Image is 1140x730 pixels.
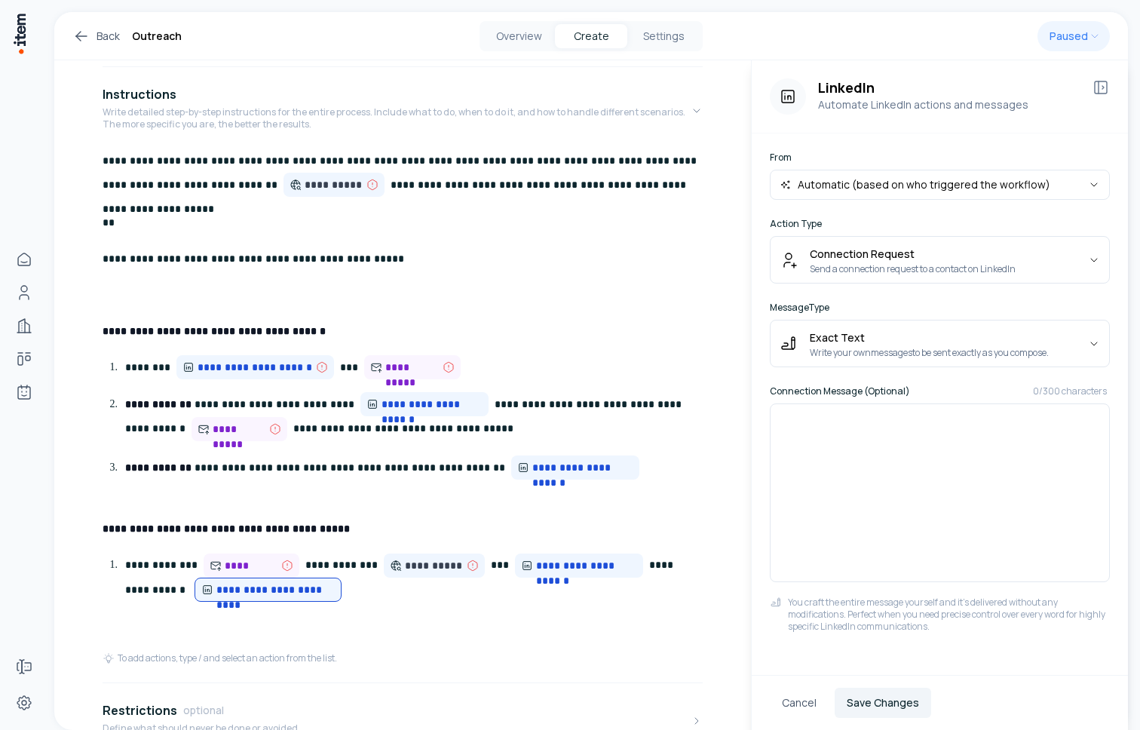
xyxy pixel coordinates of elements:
button: Cancel [770,688,829,718]
a: Deals [9,344,39,374]
button: Overview [483,24,555,48]
label: Message Type [770,302,1110,314]
button: Settings [627,24,700,48]
div: To add actions, type / and select an action from the list. [103,652,337,664]
a: Agents [9,377,39,407]
label: From [770,152,1110,164]
p: You craft the entire message yourself and it's delivered without any modifications. Perfect when ... [788,597,1110,633]
div: 0 / 300 characters [1033,385,1107,397]
h3: LinkedIn [818,78,1080,97]
h4: Restrictions [103,701,177,719]
h1: Outreach [132,27,182,45]
p: Write detailed step-by-step instructions for the entire process. Include what to do, when to do i... [103,106,691,130]
label: Connection Message (Optional) [770,385,1110,397]
a: People [9,278,39,308]
a: Back [72,27,120,45]
button: Create [555,24,627,48]
p: Automate LinkedIn actions and messages [818,97,1080,113]
div: InstructionsWrite detailed step-by-step instructions for the entire process. Include what to do, ... [103,149,703,676]
a: Home [9,244,39,275]
img: Item Brain Logo [12,12,27,55]
button: Save Changes [835,688,931,718]
h4: Instructions [103,85,176,103]
a: Settings [9,688,39,718]
a: Companies [9,311,39,341]
label: Action Type [770,218,1110,230]
a: Forms [9,652,39,682]
button: InstructionsWrite detailed step-by-step instructions for the entire process. Include what to do, ... [103,73,703,149]
span: optional [183,703,224,718]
